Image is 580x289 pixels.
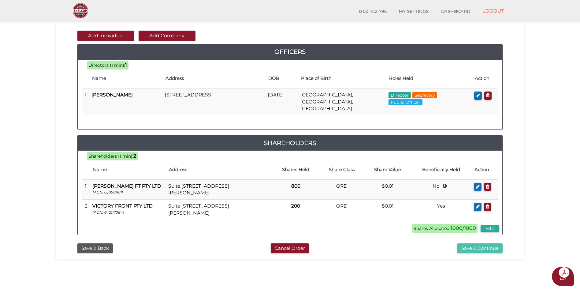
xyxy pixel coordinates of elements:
[411,200,472,220] td: Yes
[125,62,127,68] b: 1
[162,88,265,115] td: [STREET_ADDRESS]
[169,167,270,172] h4: Address
[92,210,163,215] p: (ACN: 642117084)
[457,243,503,253] button: Save & Continue
[265,88,298,115] td: [DATE]
[91,92,133,98] b: [PERSON_NAME]
[435,6,477,18] a: DASHBOARD
[77,31,134,41] button: Add Individual
[92,190,163,195] p: (ACN: 630901101)
[451,225,476,231] b: 1000/1000
[298,88,386,115] td: [GEOGRAPHIC_DATA], [GEOGRAPHIC_DATA], [GEOGRAPHIC_DATA]
[389,92,411,98] span: Director
[166,179,273,200] td: Suite [STREET_ADDRESS][PERSON_NAME]
[77,243,113,253] button: Save & Back
[82,88,89,115] td: 1
[368,167,408,172] h4: Share Value
[475,76,495,81] h4: Action
[301,76,383,81] h4: Place of Birth
[412,92,437,98] span: Secretary
[92,76,159,81] h4: Name
[139,31,195,41] button: Add Company
[166,200,273,220] td: Suite [STREET_ADDRESS][PERSON_NAME]
[133,153,136,159] b: 2
[88,62,125,68] span: Directors (1 min):
[78,47,502,57] a: Officers
[393,6,435,18] a: MY SETTINGS
[414,167,469,172] h4: Beneficially Held
[365,200,411,220] td: $0.01
[78,138,502,148] a: Shareholders
[412,224,478,233] span: Shares Allocated:
[411,179,472,200] td: No
[291,183,300,189] b: 800
[93,167,163,172] h4: Name
[92,183,161,189] b: [PERSON_NAME] FT PTY LTD
[389,76,469,81] h4: Roles Held
[322,167,362,172] h4: Share Class
[389,99,422,105] span: Public Officer
[319,200,365,220] td: ORD
[365,179,411,200] td: $0.01
[271,243,309,253] button: Cancel Order
[92,203,153,209] b: VICTORY FRONT PTY LTD
[476,5,510,17] a: LOGOUT
[552,267,574,286] button: Open asap
[319,179,365,200] td: ORD
[82,179,90,200] td: 1
[165,76,262,81] h4: Address
[481,225,499,232] button: Edit
[276,167,316,172] h4: Shares Held
[291,203,300,209] b: 200
[268,76,295,81] h4: DOB
[352,6,393,18] a: 1300 722 796
[82,200,90,220] td: 2
[474,167,495,172] h4: Action
[88,153,133,159] span: Shareholders (1 min):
